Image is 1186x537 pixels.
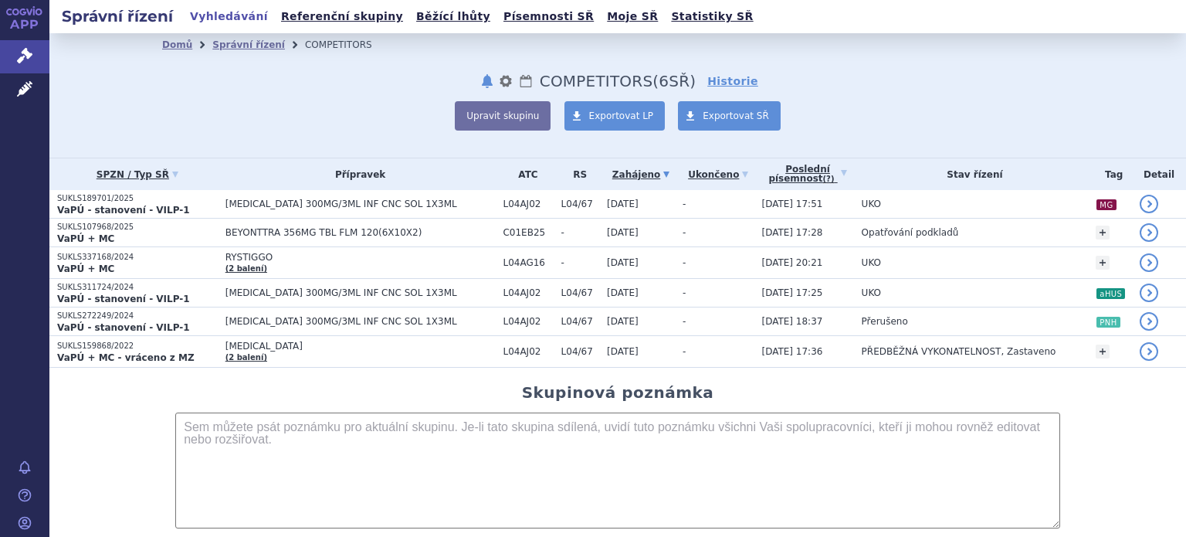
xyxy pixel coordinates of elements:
[1096,288,1125,299] i: aHUS
[225,316,496,327] span: [MEDICAL_DATA] 300MG/3ML INF CNC SOL 1X3ML
[1096,256,1110,270] a: +
[666,6,757,27] a: Statistiky SŘ
[678,101,781,131] a: Exportovat SŘ
[607,346,639,357] span: [DATE]
[225,264,267,273] a: (2 balení)
[707,73,758,89] a: Historie
[683,199,686,209] span: -
[561,287,600,298] span: L04/67
[495,158,553,190] th: ATC
[57,252,218,263] p: SUKLS337168/2024
[703,110,769,121] span: Exportovat SŘ
[761,158,853,190] a: Poslednípísemnost(?)
[518,72,534,90] a: Lhůty
[503,346,553,357] span: L04AJ02
[49,5,185,27] h2: Správní řízení
[1132,158,1186,190] th: Detail
[862,227,959,238] span: Opatřování podkladů
[1140,342,1158,361] a: detail
[57,294,190,304] strong: VaPÚ - stanovení - VILP-1
[1140,195,1158,213] a: detail
[225,199,496,209] span: [MEDICAL_DATA] 300MG/3ML INF CNC SOL 1X3ML
[607,199,639,209] span: [DATE]
[589,110,654,121] span: Exportovat LP
[225,252,496,263] span: RYSTIGGO
[602,6,662,27] a: Moje SŘ
[499,6,598,27] a: Písemnosti SŘ
[225,227,496,238] span: BEYONTTRA 356MG TBL FLM 120(6X10X2)
[607,316,639,327] span: [DATE]
[412,6,495,27] a: Běžící lhůty
[761,316,822,327] span: [DATE] 18:37
[761,199,822,209] span: [DATE] 17:51
[761,346,822,357] span: [DATE] 17:36
[503,227,553,238] span: C01EB25
[305,33,392,56] li: COMPETITORS
[57,341,218,352] p: SUKLS159868/2022
[862,257,881,268] span: UKO
[561,227,600,238] span: -
[225,287,496,298] span: [MEDICAL_DATA] 300MG/3ML INF CNC SOL 1X3ML
[276,6,408,27] a: Referenční skupiny
[607,287,639,298] span: [DATE]
[479,72,495,90] button: notifikace
[57,233,114,244] strong: VaPÚ + MC
[564,101,666,131] a: Exportovat LP
[1140,284,1158,302] a: detail
[503,287,553,298] span: L04AJ02
[854,158,1089,190] th: Stav řízení
[540,72,653,90] span: COMPETITORS
[761,257,822,268] span: [DATE] 20:21
[498,72,513,90] button: nastavení
[57,263,114,274] strong: VaPÚ + MC
[683,257,686,268] span: -
[659,72,669,90] span: 6
[862,316,908,327] span: Přerušeno
[561,199,600,209] span: L04/67
[683,164,754,185] a: Ukončeno
[1140,223,1158,242] a: detail
[683,316,686,327] span: -
[503,199,553,209] span: L04AJ02
[57,282,218,293] p: SUKLS311724/2024
[522,383,714,402] h2: Skupinová poznámka
[761,287,822,298] span: [DATE] 17:25
[607,257,639,268] span: [DATE]
[225,341,496,352] span: [MEDICAL_DATA]
[652,72,696,90] span: ( SŘ)
[1096,345,1110,359] a: +
[57,205,190,216] strong: VaPÚ - stanovení - VILP-1
[561,346,600,357] span: L04/67
[185,6,273,27] a: Vyhledávání
[162,39,192,50] a: Domů
[607,164,675,185] a: Zahájeno
[554,158,600,190] th: RS
[57,222,218,233] p: SUKLS107968/2025
[823,175,835,184] abbr: (?)
[503,316,553,327] span: L04AJ02
[561,316,600,327] span: L04/67
[455,101,551,131] button: Upravit skupinu
[683,346,686,357] span: -
[1140,253,1158,272] a: detail
[683,287,686,298] span: -
[57,352,195,363] strong: VaPÚ + MC - vráceno z MZ
[1096,226,1110,240] a: +
[862,346,1056,357] span: PŘEDBĚŽNÁ VYKONATELNOST, Zastaveno
[212,39,285,50] a: Správní řízení
[761,227,822,238] span: [DATE] 17:28
[561,257,600,268] span: -
[503,257,553,268] span: L04AG16
[683,227,686,238] span: -
[57,311,218,321] p: SUKLS272249/2024
[225,353,267,362] a: (2 balení)
[607,227,639,238] span: [DATE]
[862,287,881,298] span: UKO
[1140,312,1158,331] a: detail
[1088,158,1132,190] th: Tag
[862,199,881,209] span: UKO
[57,164,218,185] a: SPZN / Typ SŘ
[218,158,496,190] th: Přípravek
[57,322,190,333] strong: VaPÚ - stanovení - VILP-1
[57,193,218,204] p: SUKLS189701/2025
